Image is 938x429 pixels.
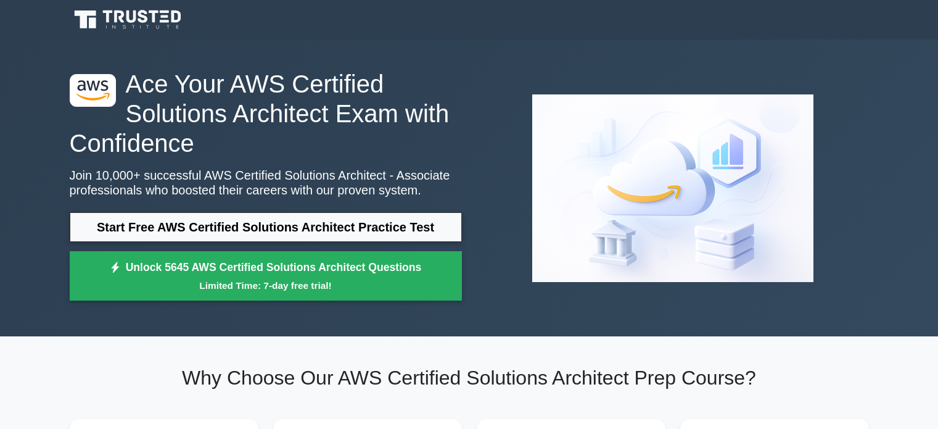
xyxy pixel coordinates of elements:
[70,366,869,389] h2: Why Choose Our AWS Certified Solutions Architect Prep Course?
[70,212,462,242] a: Start Free AWS Certified Solutions Architect Practice Test
[70,69,462,158] h1: Ace Your AWS Certified Solutions Architect Exam with Confidence
[85,278,446,293] small: Limited Time: 7-day free trial!
[522,85,823,292] img: AWS Certified Solutions Architect - Associate Preview
[70,168,462,198] p: Join 10,000+ successful AWS Certified Solutions Architect - Associate professionals who boosted t...
[70,251,462,301] a: Unlock 5645 AWS Certified Solutions Architect QuestionsLimited Time: 7-day free trial!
